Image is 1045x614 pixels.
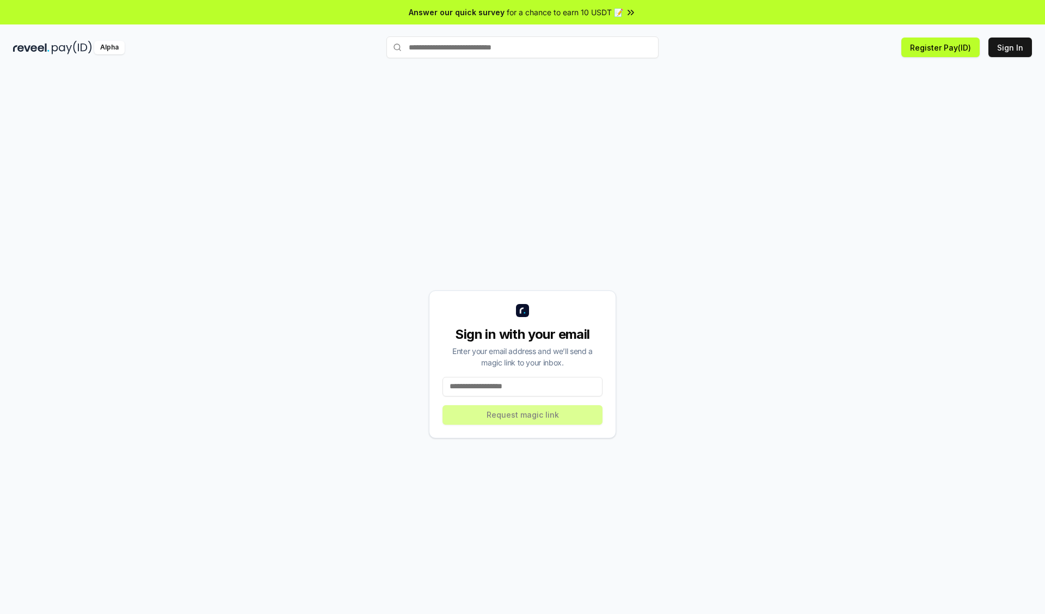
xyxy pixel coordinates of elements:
button: Register Pay(ID) [901,38,980,57]
img: pay_id [52,41,92,54]
img: logo_small [516,304,529,317]
div: Enter your email address and we’ll send a magic link to your inbox. [442,345,603,368]
div: Sign in with your email [442,326,603,343]
div: Alpha [94,41,125,54]
button: Sign In [988,38,1032,57]
span: for a chance to earn 10 USDT 📝 [507,7,623,18]
img: reveel_dark [13,41,50,54]
span: Answer our quick survey [409,7,505,18]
